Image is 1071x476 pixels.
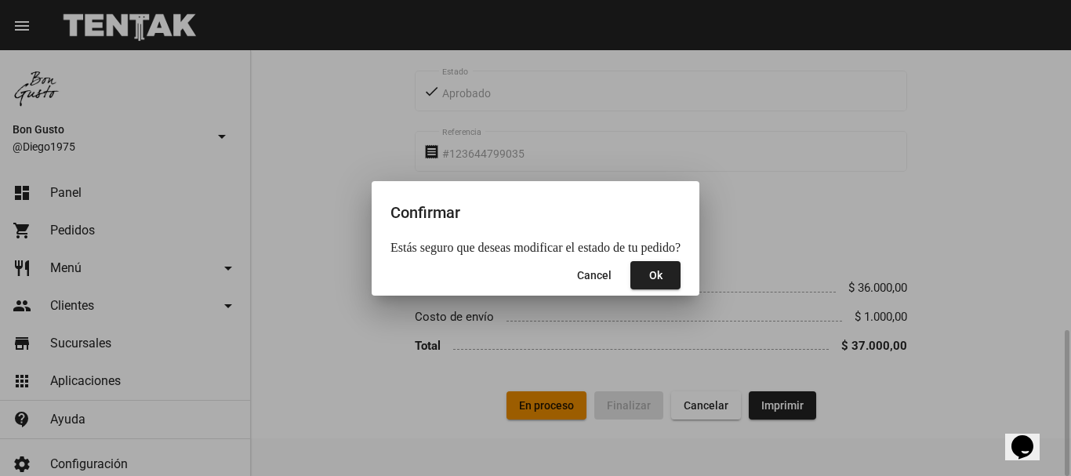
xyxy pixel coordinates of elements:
button: Close dialog [630,261,681,289]
mat-dialog-content: Estás seguro que deseas modificar el estado de tu pedido? [372,241,699,255]
span: Cancel [577,269,612,282]
h2: Confirmar [390,200,681,225]
span: Ok [649,269,663,282]
button: Close dialog [565,261,624,289]
iframe: chat widget [1005,413,1055,460]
